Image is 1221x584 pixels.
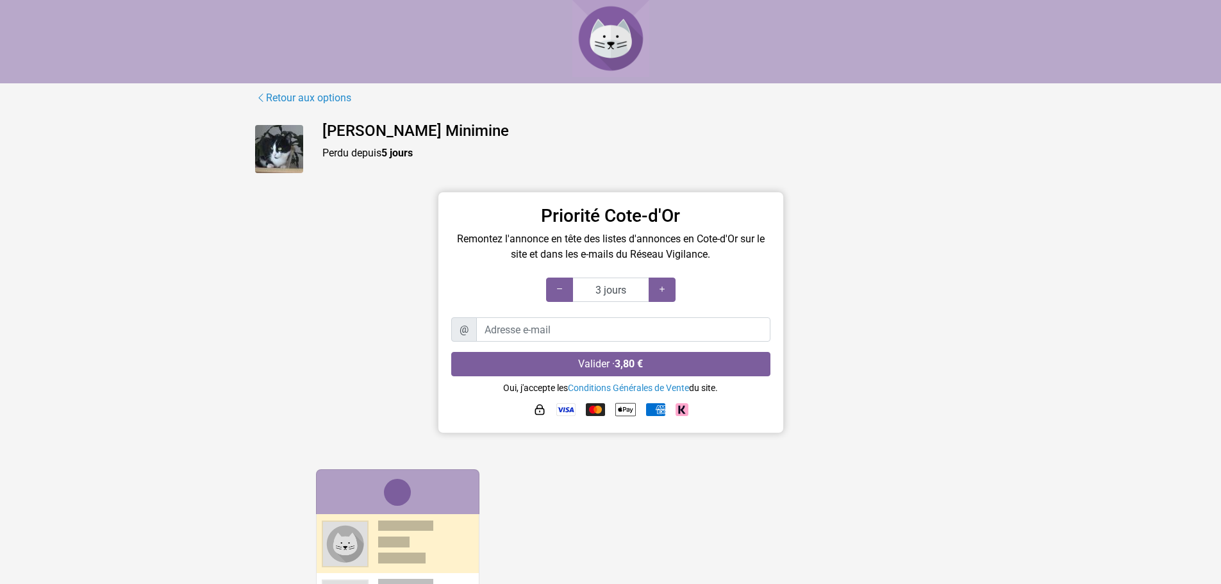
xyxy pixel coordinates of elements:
[503,383,718,393] small: Oui, j'accepte les du site.
[646,403,665,416] img: American Express
[451,231,770,262] p: Remontez l'annonce en tête des listes d'annonces en Cote-d'Or sur le site et dans les e-mails du ...
[615,399,636,420] img: Apple Pay
[676,403,688,416] img: Klarna
[451,317,477,342] span: @
[255,90,352,106] a: Retour aux options
[586,403,605,416] img: Mastercard
[322,122,967,140] h4: [PERSON_NAME] Minimine
[381,147,413,159] strong: 5 jours
[451,205,770,227] h3: Priorité Cote-d'Or
[322,146,967,161] p: Perdu depuis
[533,403,546,416] img: HTTPS : paiement sécurisé
[615,358,643,370] strong: 3,80 €
[568,383,689,393] a: Conditions Générales de Vente
[451,352,770,376] button: Valider ·3,80 €
[556,403,576,416] img: Visa
[476,317,770,342] input: Adresse e-mail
